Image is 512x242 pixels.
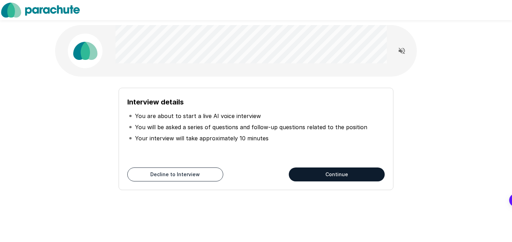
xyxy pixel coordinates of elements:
[127,167,223,181] button: Decline to Interview
[395,44,409,58] button: Read questions aloud
[135,112,261,120] p: You are about to start a live AI voice interview
[135,123,367,131] p: You will be asked a series of questions and follow-up questions related to the position
[127,98,184,106] b: Interview details
[135,134,269,142] p: Your interview will take approximately 10 minutes
[68,33,103,68] img: parachute_avatar.png
[289,167,385,181] button: Continue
